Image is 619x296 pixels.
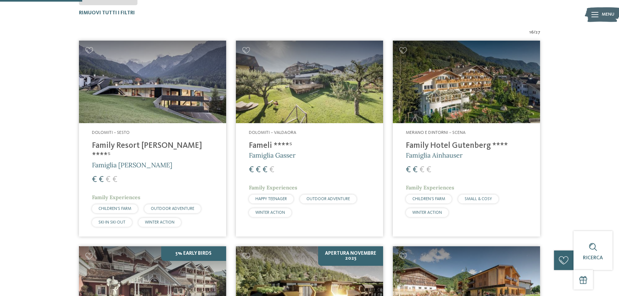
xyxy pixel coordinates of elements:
[406,166,411,174] span: €
[393,41,540,237] a: Cercate un hotel per famiglie? Qui troverete solo i migliori! Merano e dintorni – Scena Family Ho...
[419,166,424,174] span: €
[465,197,492,201] span: SMALL & COSY
[99,175,104,184] span: €
[406,151,463,159] span: Famiglia Ainhauser
[98,207,131,211] span: CHILDREN’S FARM
[406,184,454,191] span: Family Experiences
[393,41,540,123] img: Family Hotel Gutenberg ****
[92,194,140,200] span: Family Experiences
[236,41,383,237] a: Cercate un hotel per famiglie? Qui troverete solo i migliori! Dolomiti – Valdaora Fameli ****ˢ Fa...
[92,161,172,169] span: Famiglia [PERSON_NAME]
[106,175,110,184] span: €
[529,29,534,36] span: 16
[256,166,261,174] span: €
[236,41,383,123] img: Cercate un hotel per famiglie? Qui troverete solo i migliori!
[583,255,603,261] span: Ricerca
[112,175,117,184] span: €
[412,197,445,201] span: CHILDREN’S FARM
[534,29,535,36] span: /
[249,151,296,159] span: Famiglia Gasser
[79,10,135,16] span: Rimuovi tutti i filtri
[98,220,125,225] span: SKI-IN SKI-OUT
[79,41,226,237] a: Cercate un hotel per famiglie? Qui troverete solo i migliori! Dolomiti – Sesto Family Resort [PER...
[255,197,287,201] span: HAPPY TEENAGER
[412,211,442,215] span: WINTER ACTION
[406,130,466,135] span: Merano e dintorni – Scena
[92,130,130,135] span: Dolomiti – Sesto
[269,166,274,174] span: €
[92,175,97,184] span: €
[426,166,431,174] span: €
[151,207,194,211] span: OUTDOOR ADVENTURE
[92,141,213,161] h4: Family Resort [PERSON_NAME] ****ˢ
[535,29,540,36] span: 27
[249,166,254,174] span: €
[79,41,226,123] img: Family Resort Rainer ****ˢ
[249,130,296,135] span: Dolomiti – Valdaora
[263,166,267,174] span: €
[306,197,350,201] span: OUTDOOR ADVENTURE
[413,166,418,174] span: €
[145,220,174,225] span: WINTER ACTION
[406,141,527,151] h4: Family Hotel Gutenberg ****
[249,184,297,191] span: Family Experiences
[255,211,285,215] span: WINTER ACTION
